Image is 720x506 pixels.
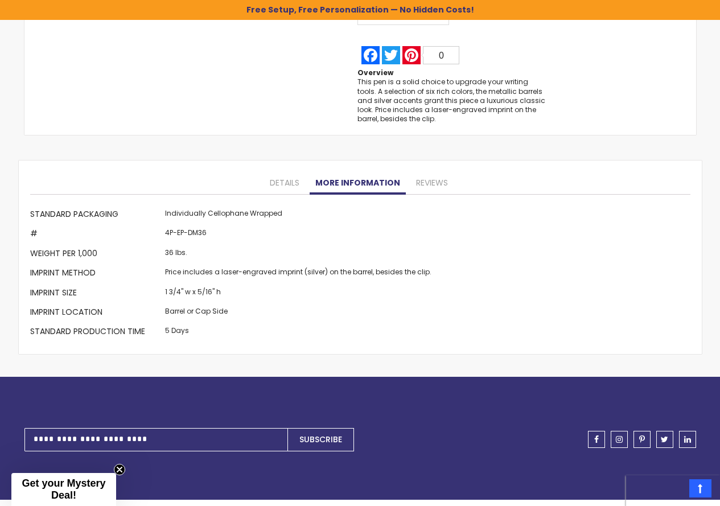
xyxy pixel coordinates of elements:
[299,434,342,445] span: Subscribe
[30,245,162,264] th: Weight per 1,000
[114,464,125,475] button: Close teaser
[594,435,599,443] span: facebook
[11,473,116,506] div: Get your Mystery Deal!Close teaser
[162,245,434,264] td: 36 lbs.
[626,475,720,506] iframe: Google Customer Reviews
[162,206,434,225] td: Individually Cellophane Wrapped
[162,323,434,343] td: 5 Days
[357,77,546,124] div: This pen is a solid choice to upgrade your writing tools. A selection of six rich colors, the met...
[588,431,605,448] a: facebook
[310,172,406,195] a: More Information
[611,431,628,448] a: instagram
[162,265,434,284] td: Price includes a laser-engraved imprint (silver) on the barrel, besides the clip.
[633,431,651,448] a: pinterest
[22,478,105,501] span: Get your Mystery Deal!
[410,172,454,195] a: Reviews
[381,46,401,64] a: Twitter
[401,46,460,64] a: Pinterest0
[30,284,162,303] th: Imprint Size
[661,435,668,443] span: twitter
[656,431,673,448] a: twitter
[639,435,645,443] span: pinterest
[679,431,696,448] a: linkedin
[439,51,444,60] span: 0
[162,303,434,323] td: Barrel or Cap Side
[30,265,162,284] th: Imprint Method
[357,68,393,77] strong: Overview
[162,284,434,303] td: 1 3/4" w x 5/16" h
[360,46,381,64] a: Facebook
[616,435,623,443] span: instagram
[162,225,434,245] td: 4P-EP-DM36
[684,435,691,443] span: linkedin
[30,206,162,225] th: Standard Packaging
[287,428,354,451] button: Subscribe
[30,225,162,245] th: #
[30,303,162,323] th: Imprint Location
[30,323,162,343] th: Standard Production Time
[264,172,305,195] a: Details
